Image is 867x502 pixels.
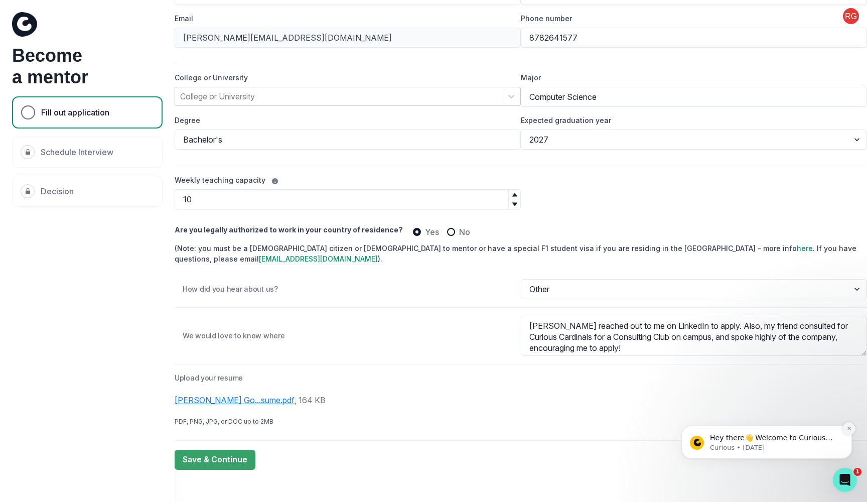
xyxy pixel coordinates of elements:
p: Schedule Interview [41,146,113,158]
p: Decision [41,185,74,197]
span: No [459,226,470,238]
label: Phone number [521,13,861,24]
iframe: Intercom live chat [833,468,857,492]
a: here [797,244,813,253]
div: [PERSON_NAME] Go...sume.pdf [175,395,295,405]
div: Decision [12,176,163,207]
iframe: Intercom notifications message [666,363,867,475]
div: Fill out application [12,96,163,129]
a: [EMAIL_ADDRESS][DOMAIN_NAME] [259,255,378,263]
label: Upload your resume [175,372,861,383]
p: Hey there👋 Welcome to Curious Cardinals 🙌 Take a look around! If you have any questions or are ex... [44,70,173,80]
label: Major [521,72,861,83]
span: Yes [425,226,439,238]
div: Schedule Interview [12,137,163,168]
button: Save & Continue [175,450,255,470]
label: Degree [175,115,515,125]
label: Expected graduation year [521,115,861,125]
div: message notification from Curious, 12w ago. Hey there👋 Welcome to Curious Cardinals 🙌 Take a look... [15,63,186,96]
div: (Note: you must be a [DEMOGRAPHIC_DATA] citizen or [DEMOGRAPHIC_DATA] to mentor or have a special... [175,243,867,264]
p: How did you hear about us? [183,285,521,293]
p: We would love to know where [183,332,521,340]
label: Email [175,13,515,24]
div: PDF, PNG, JPG, or DOC up to 2MB [175,418,867,425]
label: College or University [175,72,515,83]
div: , 164 KB [295,395,326,405]
button: profile picture [835,8,867,24]
img: Curious Cardinals Logo [12,12,37,37]
h1: Become a mentor [12,45,163,88]
p: Message from Curious, sent 12w ago [44,80,173,89]
p: Fill out application [41,106,109,118]
span: 1 [853,468,861,476]
label: Are you legally authorized to work in your country of residence? [175,224,403,235]
button: Dismiss notification [176,59,189,72]
label: Weekly teaching capacity [175,175,265,185]
img: Profile image for Curious [23,72,39,88]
